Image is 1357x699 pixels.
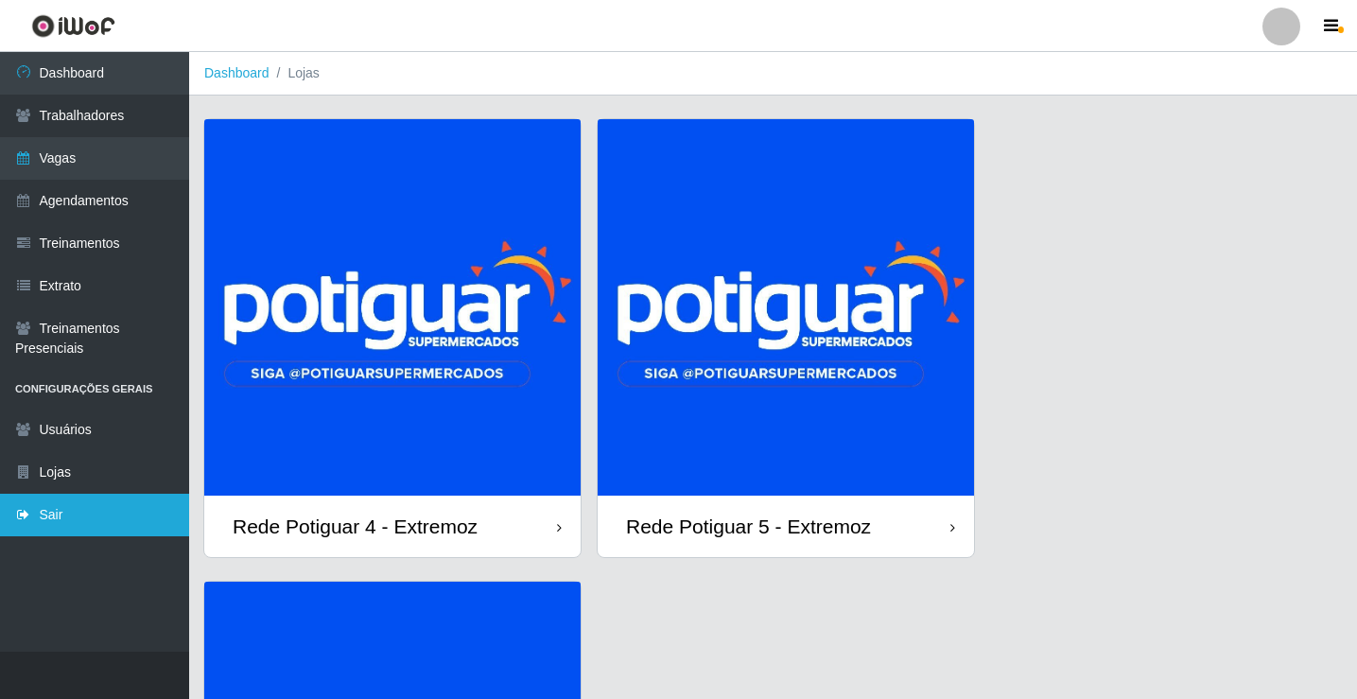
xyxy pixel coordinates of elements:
a: Dashboard [204,65,270,80]
div: Rede Potiguar 4 - Extremoz [233,515,478,538]
nav: breadcrumb [189,52,1357,96]
img: CoreUI Logo [31,14,115,38]
img: cardImg [204,119,581,496]
a: Rede Potiguar 4 - Extremoz [204,119,581,557]
a: Rede Potiguar 5 - Extremoz [598,119,974,557]
div: Rede Potiguar 5 - Extremoz [626,515,871,538]
li: Lojas [270,63,320,83]
img: cardImg [598,119,974,496]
